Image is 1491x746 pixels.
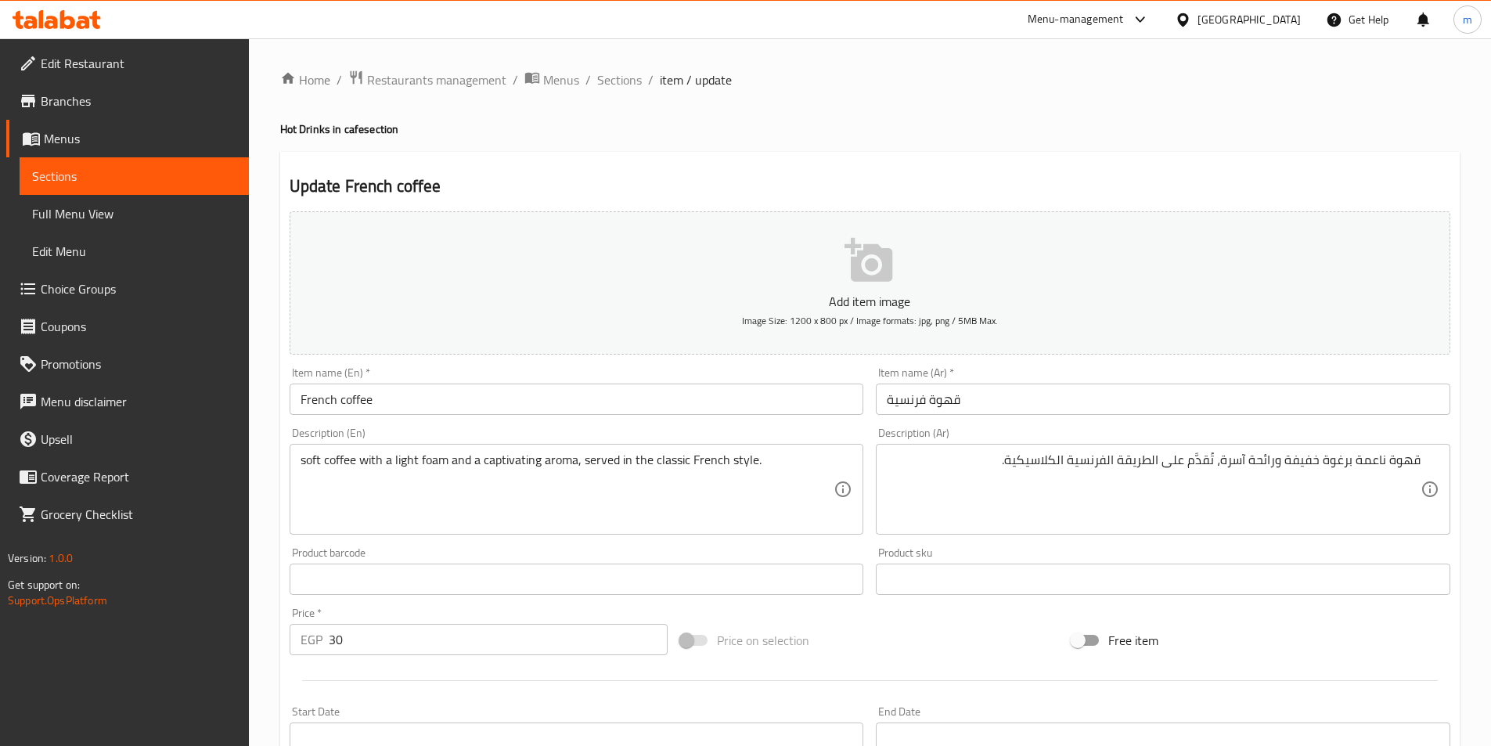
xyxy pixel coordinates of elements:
[290,211,1450,355] button: Add item imageImage Size: 1200 x 800 px / Image formats: jpg, png / 5MB Max.
[301,630,322,649] p: EGP
[41,392,236,411] span: Menu disclaimer
[6,345,249,383] a: Promotions
[329,624,668,655] input: Please enter price
[41,317,236,336] span: Coupons
[32,167,236,186] span: Sections
[513,70,518,89] li: /
[348,70,506,90] a: Restaurants management
[585,70,591,89] li: /
[20,195,249,232] a: Full Menu View
[876,384,1450,415] input: Enter name Ar
[876,564,1450,595] input: Please enter product sku
[8,548,46,568] span: Version:
[6,82,249,120] a: Branches
[44,129,236,148] span: Menus
[8,575,80,595] span: Get support on:
[337,70,342,89] li: /
[367,70,506,89] span: Restaurants management
[660,70,732,89] span: item / update
[280,121,1460,137] h4: Hot Drinks in cafe section
[524,70,579,90] a: Menus
[290,175,1450,198] h2: Update French coffee
[301,452,834,527] textarea: soft coffee with a light foam and a captivating aroma, served in the classic French style.
[6,420,249,458] a: Upsell
[648,70,654,89] li: /
[1108,631,1158,650] span: Free item
[32,242,236,261] span: Edit Menu
[41,467,236,486] span: Coverage Report
[280,70,1460,90] nav: breadcrumb
[597,70,642,89] a: Sections
[717,631,809,650] span: Price on selection
[6,120,249,157] a: Menus
[280,70,330,89] a: Home
[6,458,249,496] a: Coverage Report
[20,157,249,195] a: Sections
[41,54,236,73] span: Edit Restaurant
[6,270,249,308] a: Choice Groups
[1197,11,1301,28] div: [GEOGRAPHIC_DATA]
[314,292,1426,311] p: Add item image
[887,452,1421,527] textarea: قهوة ناعمة برغوة خفيفة ورائحة آسرة، تُقدَّم على الطريقة الفرنسية الكلاسيكية.
[8,590,107,611] a: Support.OpsPlatform
[49,548,73,568] span: 1.0.0
[20,232,249,270] a: Edit Menu
[543,70,579,89] span: Menus
[6,45,249,82] a: Edit Restaurant
[290,564,864,595] input: Please enter product barcode
[41,279,236,298] span: Choice Groups
[290,384,864,415] input: Enter name En
[6,308,249,345] a: Coupons
[6,496,249,533] a: Grocery Checklist
[6,383,249,420] a: Menu disclaimer
[41,92,236,110] span: Branches
[1463,11,1472,28] span: m
[41,430,236,449] span: Upsell
[1028,10,1124,29] div: Menu-management
[41,505,236,524] span: Grocery Checklist
[41,355,236,373] span: Promotions
[742,312,998,330] span: Image Size: 1200 x 800 px / Image formats: jpg, png / 5MB Max.
[32,204,236,223] span: Full Menu View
